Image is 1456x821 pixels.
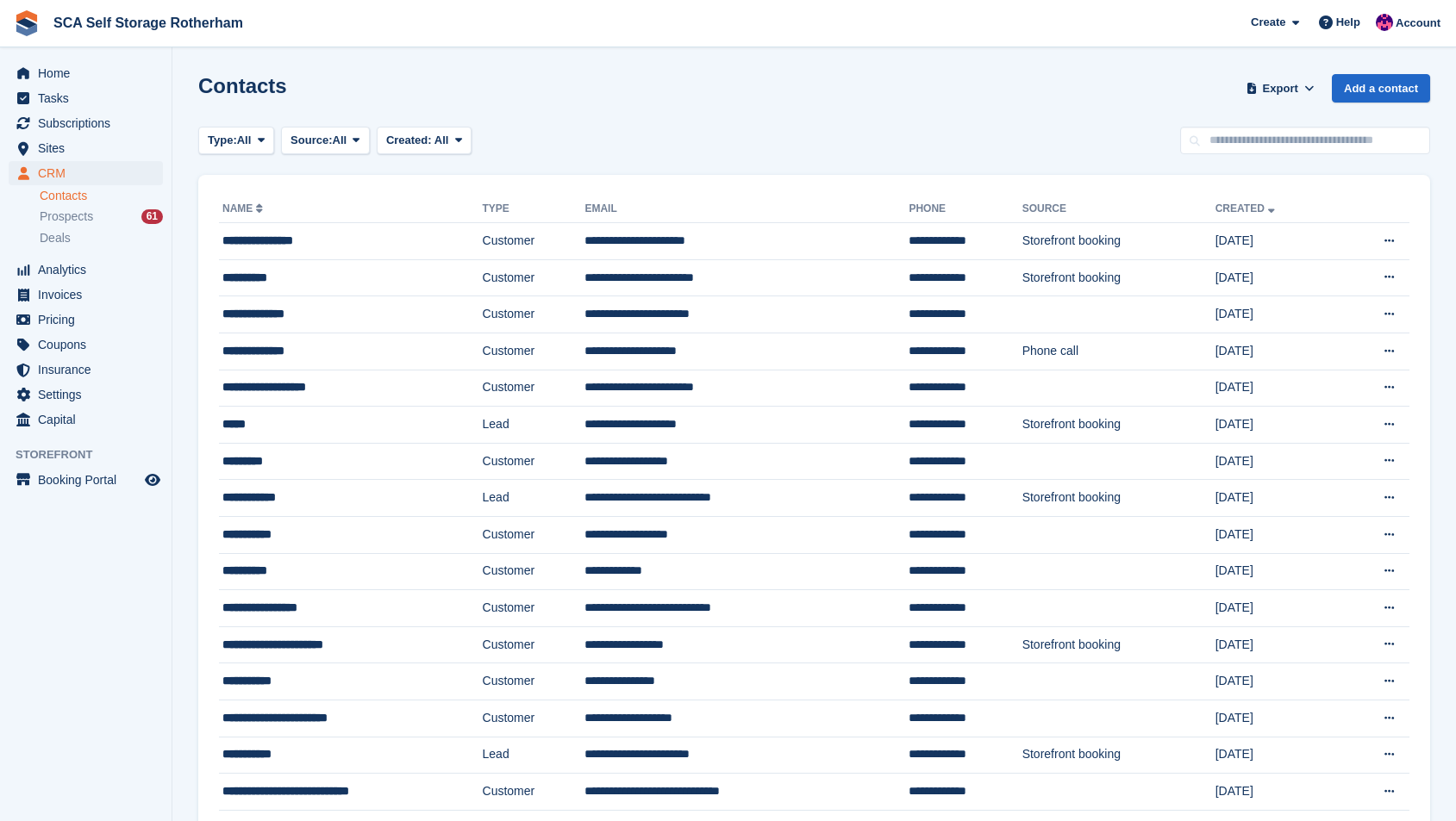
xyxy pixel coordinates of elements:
td: Storefront booking [1022,407,1215,444]
span: All [237,132,252,149]
td: Customer [483,259,585,296]
span: Type: [208,132,237,149]
span: All [333,132,347,149]
td: Customer [483,370,585,407]
td: Storefront booking [1022,737,1215,774]
td: Customer [483,663,585,700]
a: menu [9,61,163,85]
td: [DATE] [1215,590,1339,627]
button: Source: All [281,127,370,155]
img: stora-icon-8386f47178a22dfd0bd8f6a31ec36ba5ce8667c1dd55bd0f319d3a0aa187defe.svg [14,10,40,36]
span: Create [1251,14,1285,31]
a: Preview store [142,470,163,490]
td: Customer [483,626,585,663]
span: Capital [38,407,141,432]
td: Customer [483,443,585,480]
a: menu [9,468,163,492]
a: Contacts [40,188,163,204]
td: [DATE] [1215,700,1339,737]
th: Email [584,196,909,223]
span: All [434,134,449,146]
a: Prospects 61 [40,208,163,226]
a: menu [9,308,163,332]
span: Subscriptions [38,111,141,135]
button: Created: All [377,127,472,155]
td: [DATE] [1215,407,1339,444]
span: Help [1336,14,1360,31]
a: menu [9,136,163,160]
span: Booking Portal [38,468,141,492]
td: Storefront booking [1022,223,1215,260]
a: menu [9,86,163,110]
td: Customer [483,516,585,553]
td: [DATE] [1215,223,1339,260]
th: Source [1022,196,1215,223]
span: CRM [38,161,141,185]
a: menu [9,358,163,382]
td: Lead [483,737,585,774]
a: Deals [40,229,163,247]
a: menu [9,407,163,432]
td: Customer [483,223,585,260]
td: [DATE] [1215,663,1339,700]
span: Invoices [38,283,141,307]
span: Pricing [38,308,141,332]
span: Deals [40,230,71,246]
span: Sites [38,136,141,160]
td: Lead [483,480,585,517]
td: Lead [483,407,585,444]
td: Customer [483,333,585,370]
td: [DATE] [1215,737,1339,774]
span: Tasks [38,86,141,110]
td: [DATE] [1215,626,1339,663]
td: Customer [483,700,585,737]
span: Prospects [40,208,93,225]
td: Phone call [1022,333,1215,370]
td: [DATE] [1215,333,1339,370]
span: Account [1396,15,1440,32]
a: menu [9,333,163,357]
th: Phone [909,196,1022,223]
button: Export [1242,74,1318,103]
span: Insurance [38,358,141,382]
a: Created [1215,202,1278,215]
button: Type: All [198,127,274,155]
a: menu [9,161,163,185]
td: [DATE] [1215,370,1339,407]
a: Name [222,202,266,215]
td: Customer [483,296,585,333]
span: Export [1263,80,1298,97]
a: menu [9,111,163,135]
td: Customer [483,590,585,627]
div: 61 [141,209,163,224]
span: Created: [386,134,432,146]
a: SCA Self Storage Rotherham [47,9,250,37]
a: menu [9,258,163,282]
td: [DATE] [1215,516,1339,553]
td: Customer [483,553,585,590]
span: Analytics [38,258,141,282]
td: [DATE] [1215,259,1339,296]
a: Add a contact [1332,74,1430,103]
td: [DATE] [1215,553,1339,590]
td: [DATE] [1215,774,1339,811]
td: Storefront booking [1022,480,1215,517]
span: Home [38,61,141,85]
td: [DATE] [1215,480,1339,517]
span: Coupons [38,333,141,357]
span: Storefront [16,446,172,463]
h1: Contacts [198,74,287,97]
td: Customer [483,774,585,811]
td: Storefront booking [1022,259,1215,296]
img: Sam Chapman [1376,14,1393,31]
a: menu [9,283,163,307]
td: [DATE] [1215,296,1339,333]
td: Storefront booking [1022,626,1215,663]
span: Source: [291,132,332,149]
a: menu [9,383,163,407]
span: Settings [38,383,141,407]
th: Type [483,196,585,223]
td: [DATE] [1215,443,1339,480]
